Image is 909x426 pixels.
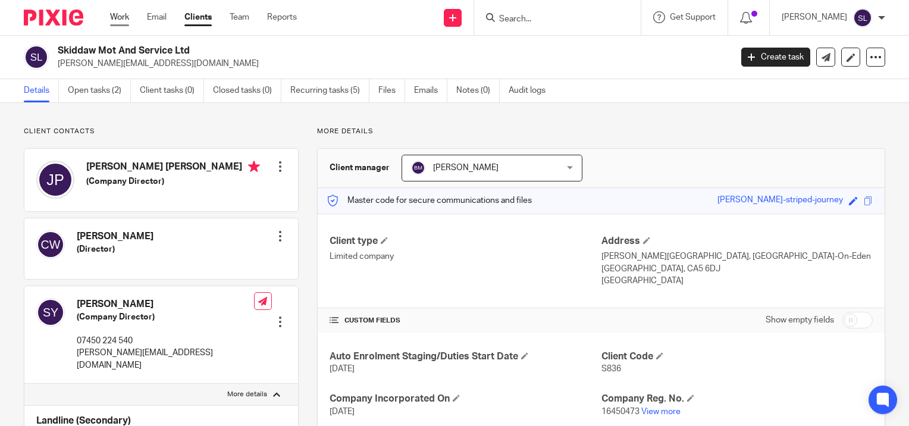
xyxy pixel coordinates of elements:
h5: (Director) [77,243,153,255]
input: Search [498,14,605,25]
a: Client tasks (0) [140,79,204,102]
p: [PERSON_NAME][EMAIL_ADDRESS][DOMAIN_NAME] [77,347,254,371]
a: Audit logs [509,79,554,102]
h5: (Company Director) [86,176,260,187]
h4: Client type [330,235,601,248]
h4: [PERSON_NAME] [77,230,153,243]
p: [PERSON_NAME][EMAIL_ADDRESS][DOMAIN_NAME] [58,58,723,70]
label: Show empty fields [766,314,834,326]
p: [GEOGRAPHIC_DATA], CA5 6DJ [601,263,873,275]
p: 07450 224 540 [77,335,254,347]
a: View more [641,408,681,416]
a: Emails [414,79,447,102]
span: S836 [601,365,621,373]
h4: CUSTOM FIELDS [330,316,601,325]
a: Reports [267,11,297,23]
img: svg%3E [411,161,425,175]
img: Pixie [24,10,83,26]
h4: Company Incorporated On [330,393,601,405]
div: [PERSON_NAME]-striped-journey [717,194,843,208]
p: Client contacts [24,127,299,136]
a: Team [230,11,249,23]
span: [PERSON_NAME] [433,164,499,172]
a: Notes (0) [456,79,500,102]
span: 16450473 [601,408,640,416]
p: [GEOGRAPHIC_DATA] [601,275,873,287]
a: Details [24,79,59,102]
h2: Skiddaw Mot And Service Ltd [58,45,590,57]
h5: (Company Director) [77,311,254,323]
p: Limited company [330,250,601,262]
a: Create task [741,48,810,67]
h4: Address [601,235,873,248]
img: svg%3E [853,8,872,27]
img: svg%3E [24,45,49,70]
a: Open tasks (2) [68,79,131,102]
a: Closed tasks (0) [213,79,281,102]
h4: Client Code [601,350,873,363]
h4: Auto Enrolment Staging/Duties Start Date [330,350,601,363]
span: Get Support [670,13,716,21]
a: Clients [184,11,212,23]
img: svg%3E [36,230,65,259]
h4: Company Reg. No. [601,393,873,405]
p: Master code for secure communications and files [327,195,532,206]
h3: Client manager [330,162,390,174]
p: [PERSON_NAME] [782,11,847,23]
p: More details [317,127,885,136]
img: svg%3E [36,298,65,327]
h4: [PERSON_NAME] [PERSON_NAME] [86,161,260,176]
a: Email [147,11,167,23]
img: svg%3E [36,161,74,199]
a: Work [110,11,129,23]
p: [PERSON_NAME][GEOGRAPHIC_DATA], [GEOGRAPHIC_DATA]-On-Eden [601,250,873,262]
a: Recurring tasks (5) [290,79,369,102]
h4: [PERSON_NAME] [77,298,254,311]
span: [DATE] [330,408,355,416]
p: More details [227,390,267,399]
a: Files [378,79,405,102]
i: Primary [248,161,260,173]
span: [DATE] [330,365,355,373]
